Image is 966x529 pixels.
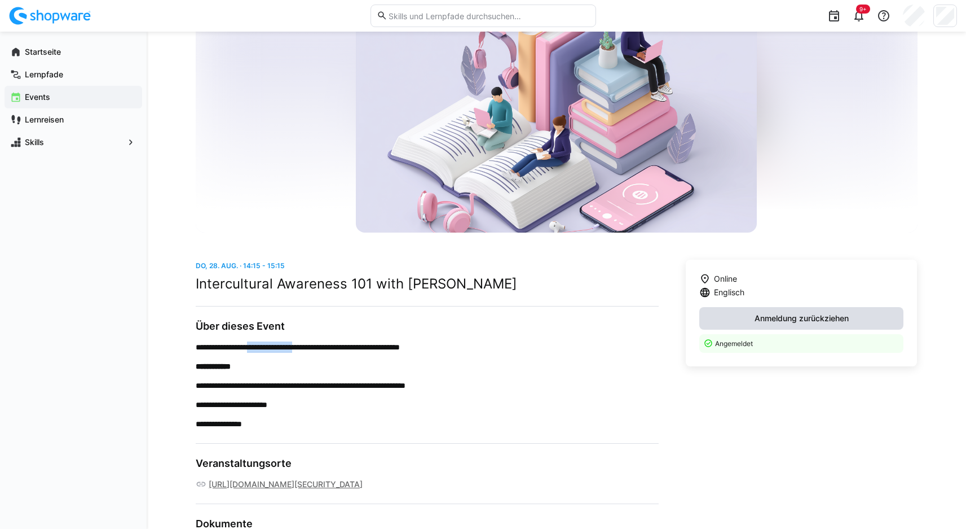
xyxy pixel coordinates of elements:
span: 9+ [859,6,867,12]
h3: Über dieses Event [196,320,659,333]
span: Online [714,273,737,285]
h3: Veranstaltungsorte [196,457,659,470]
p: Angemeldet [715,339,897,348]
input: Skills und Lernpfade durchsuchen… [387,11,589,21]
button: Anmeldung zurückziehen [699,307,904,330]
span: Do, 28. Aug. · 14:15 - 15:15 [196,261,285,270]
span: Englisch [714,287,744,298]
h2: Intercultural Awareness 101 with [PERSON_NAME] [196,276,659,292]
a: [URL][DOMAIN_NAME][SECURITY_DATA] [209,479,363,490]
span: Anmeldung zurückziehen [753,313,850,324]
